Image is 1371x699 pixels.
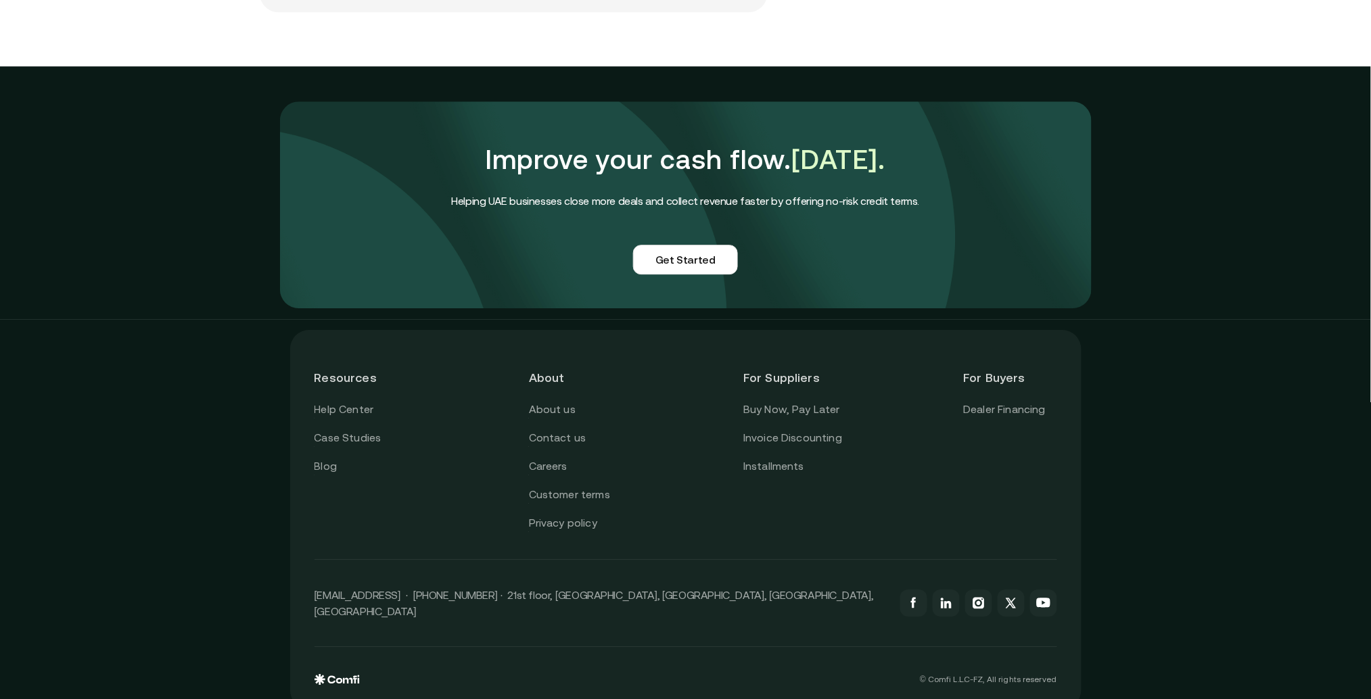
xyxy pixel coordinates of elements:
span: [DATE]. [791,144,885,174]
a: Invoice Discounting [743,429,842,447]
a: Get Started [633,245,738,274]
a: Blog [315,458,338,475]
h1: Improve your cash flow. [451,135,919,184]
header: For Suppliers [743,354,842,401]
a: Careers [529,458,567,475]
h4: Helping UAE businesses close more deals and collect revenue faster by offering no-risk credit terms. [451,192,919,210]
img: comfi [280,101,1092,308]
a: Customer terms [529,486,610,504]
a: Installments [743,458,804,475]
a: Case Studies [315,429,381,447]
header: For Buyers [963,354,1056,401]
header: Resources [315,354,408,401]
p: [EMAIL_ADDRESS] · [PHONE_NUMBER] · 21st floor, [GEOGRAPHIC_DATA], [GEOGRAPHIC_DATA], [GEOGRAPHIC_... [315,587,887,619]
a: Contact us [529,429,586,447]
header: About [529,354,622,401]
a: Privacy policy [529,514,597,532]
a: Help Center [315,401,374,418]
img: comfi logo [315,674,360,685]
a: Dealer Financing [963,401,1046,418]
a: Buy Now, Pay Later [743,401,840,418]
a: About us [529,401,576,418]
p: © Comfi L.L.C-FZ, All rights reserved [920,675,1056,684]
